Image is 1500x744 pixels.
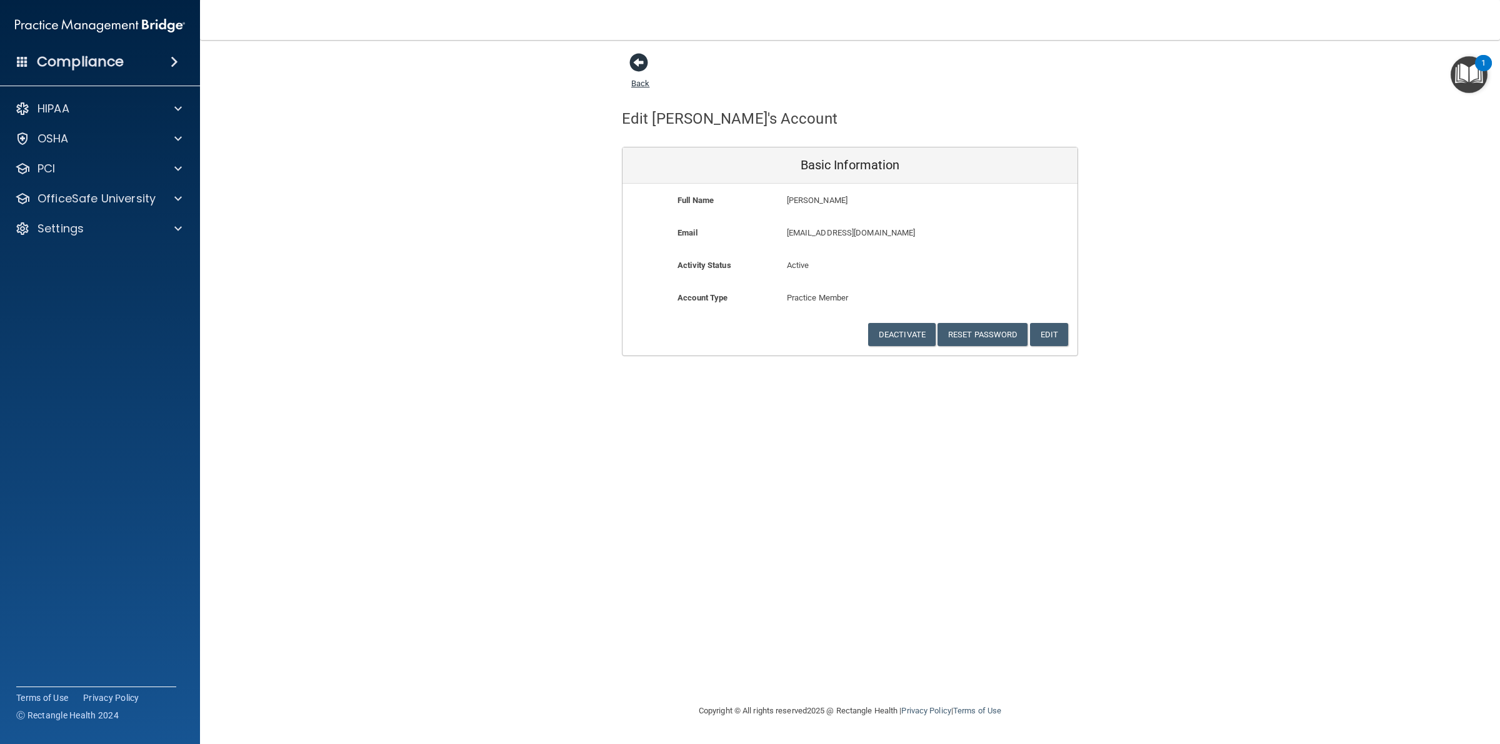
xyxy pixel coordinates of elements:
[677,260,731,270] b: Activity Status
[937,323,1027,346] button: Reset Password
[787,193,986,208] p: [PERSON_NAME]
[787,290,914,305] p: Practice Member
[37,131,69,146] p: OSHA
[622,111,837,127] h4: Edit [PERSON_NAME]'s Account
[37,221,84,236] p: Settings
[868,323,936,346] button: Deactivate
[15,101,182,116] a: HIPAA
[15,191,182,206] a: OfficeSafe University
[901,706,951,715] a: Privacy Policy
[1481,63,1486,79] div: 1
[1030,323,1068,346] button: Edit
[37,53,124,71] h4: Compliance
[631,64,649,88] a: Back
[677,196,714,205] b: Full Name
[15,13,185,38] img: PMB logo
[16,709,119,722] span: Ⓒ Rectangle Health 2024
[15,161,182,176] a: PCI
[622,691,1078,731] div: Copyright © All rights reserved 2025 @ Rectangle Health | |
[1451,56,1487,93] button: Open Resource Center, 1 new notification
[37,101,69,116] p: HIPAA
[15,131,182,146] a: OSHA
[677,293,727,302] b: Account Type
[37,161,55,176] p: PCI
[622,147,1077,184] div: Basic Information
[953,706,1001,715] a: Terms of Use
[15,221,182,236] a: Settings
[37,191,156,206] p: OfficeSafe University
[83,692,139,704] a: Privacy Policy
[677,228,697,237] b: Email
[787,226,986,241] p: [EMAIL_ADDRESS][DOMAIN_NAME]
[787,258,914,273] p: Active
[16,692,68,704] a: Terms of Use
